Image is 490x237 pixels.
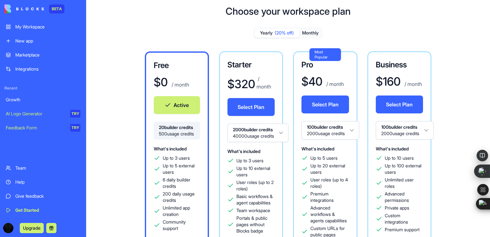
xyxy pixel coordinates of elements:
div: Growth [6,96,80,103]
p: / month [170,81,189,88]
div: BETA [49,4,64,13]
span: Advanced permissions [385,191,423,203]
h1: Choose your workspace plan [226,5,351,17]
span: What's included [301,146,334,151]
a: Growth [2,93,84,106]
button: Monthly [299,28,322,38]
h1: $ 160 [376,75,401,88]
span: Team workspace [236,207,270,214]
span: 6 daily builder credits [163,177,200,189]
h1: $ 0 [154,76,168,88]
span: Recent [2,86,84,91]
span: (20% off) [275,30,294,36]
a: Upgrade [20,225,44,231]
h1: $ 320 [227,78,254,90]
span: What's included [154,146,187,151]
button: Select Plan [227,98,275,116]
span: 20 builder credits [159,124,195,131]
button: Upgrade [20,223,44,233]
span: Up to 20 external users [310,163,349,175]
a: My Workspace [2,20,84,33]
span: User roles (up to 4 roles) [310,177,349,189]
span: User roles (up to 2 roles) [236,179,275,192]
div: Marketplace [15,52,80,58]
div: Feedback Form [6,125,66,131]
span: Unlimited app creation [163,205,200,218]
p: / month [325,80,344,88]
span: Up to 5 users [310,155,338,161]
div: TRY [70,110,80,118]
span: Up to 100 external users [385,163,423,175]
div: AI Logo Generator [6,111,66,117]
a: AI Logo GeneratorTRY [2,107,84,120]
a: Help [2,176,84,188]
h3: Starter [227,60,275,70]
div: My Workspace [15,24,80,30]
button: Active [154,96,200,114]
div: Give feedback [15,193,80,199]
span: Up to 10 users [385,155,414,161]
span: Premium integrations [310,191,349,203]
div: Most Popular [309,48,341,61]
div: Help [15,179,80,185]
span: Private apps [385,205,409,211]
h3: Free [154,60,200,71]
div: New app [15,38,80,44]
div: Team [15,165,80,171]
a: Team [2,162,84,174]
h3: Pro [301,60,349,70]
a: Give feedback [2,190,84,203]
a: Get Started [2,204,84,217]
button: Yearly [255,28,299,38]
a: Marketplace [2,49,84,61]
img: ACg8ocJetzQJJ8PQ65MPjfANBuykhHazs_4VuDgQ95jgNxn1HfdF6o3L=s96-c [3,223,13,233]
span: Community support [163,219,200,232]
a: BETA [4,4,64,13]
span: Up to 3 users [236,157,264,164]
button: Select Plan [301,96,349,113]
p: / month [403,80,422,88]
img: logo [4,4,44,13]
span: 200 daily usage credits [163,191,200,203]
span: Up to 3 users [163,155,190,161]
span: What's included [227,149,260,154]
a: Feedback FormTRY [2,121,84,134]
div: Get Started [15,207,80,213]
span: Unlimited user roles [385,177,423,189]
div: TRY [70,124,80,132]
p: / month [256,75,275,90]
span: What's included [376,146,409,151]
span: Up to 10 external users [236,165,275,178]
button: Select Plan [376,96,423,113]
span: Up to 5 external users [163,163,200,175]
span: Premium support [385,226,419,233]
span: Custom integrations [385,212,423,225]
a: New app [2,34,84,47]
span: 500 usage credits [159,131,195,137]
div: Integrations [15,66,80,72]
a: Integrations [2,63,84,75]
span: Advanced workflows & agents capabilities [310,205,349,224]
h3: Business [376,60,423,70]
h1: $ 40 [301,75,323,88]
span: Portals & public pages without Blocks badge [236,215,275,234]
span: Basic workflows & agent capabilities [236,193,275,206]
